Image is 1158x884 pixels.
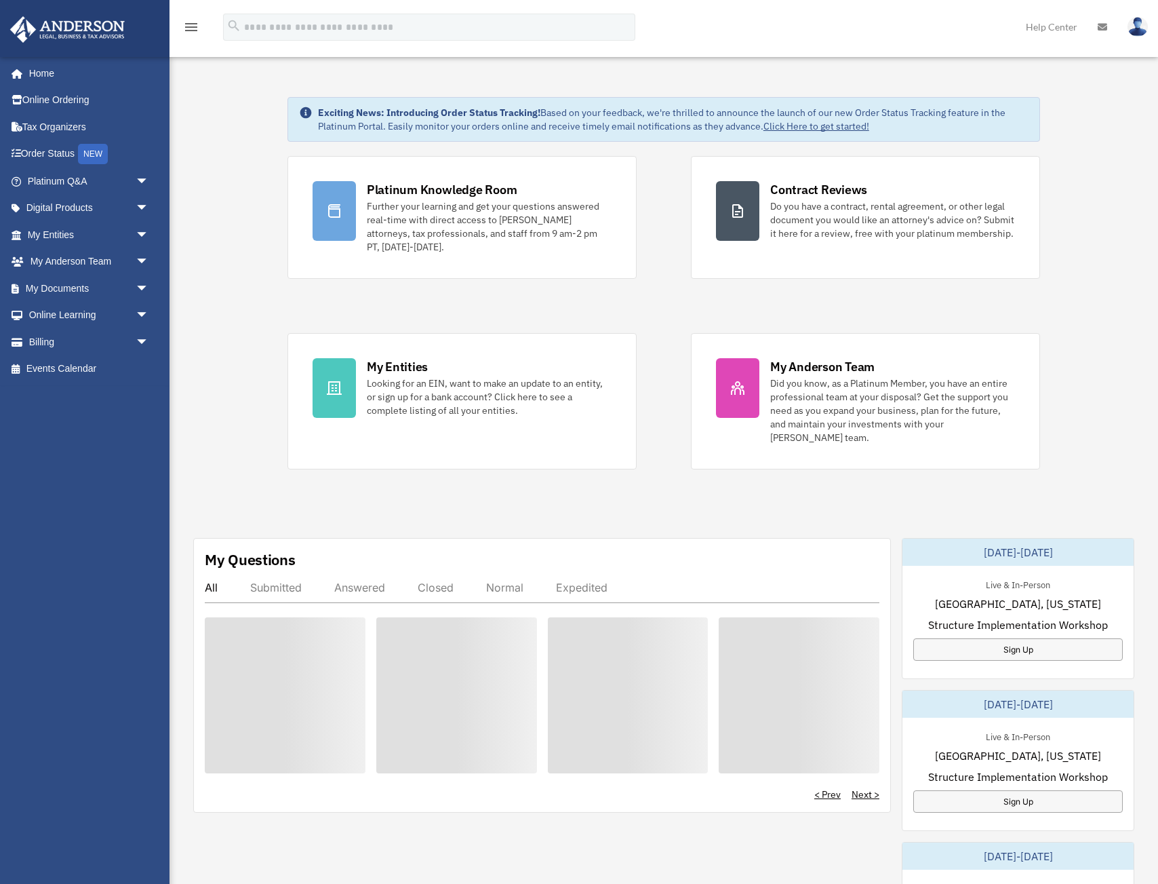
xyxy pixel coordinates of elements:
span: arrow_drop_down [136,275,163,303]
a: Contract Reviews Do you have a contract, rental agreement, or other legal document you would like... [691,156,1040,279]
div: All [205,581,218,594]
a: My Entitiesarrow_drop_down [9,221,169,248]
div: Submitted [250,581,302,594]
div: Expedited [556,581,607,594]
span: [GEOGRAPHIC_DATA], [US_STATE] [935,596,1101,612]
strong: Exciting News: Introducing Order Status Tracking! [318,107,540,119]
div: Further your learning and get your questions answered real-time with direct access to [PERSON_NAM... [367,199,612,254]
a: Platinum Knowledge Room Further your learning and get your questions answered real-time with dire... [287,156,637,279]
div: [DATE]-[DATE] [902,691,1134,718]
a: Order StatusNEW [9,140,169,168]
span: arrow_drop_down [136,328,163,356]
div: Live & In-Person [975,577,1061,591]
span: arrow_drop_down [136,195,163,223]
a: menu [183,24,199,35]
a: Events Calendar [9,355,169,383]
a: Online Learningarrow_drop_down [9,302,169,329]
a: Sign Up [913,638,1123,661]
span: arrow_drop_down [136,302,163,330]
span: arrow_drop_down [136,168,163,195]
a: Click Here to get started! [763,120,869,132]
a: My Anderson Team Did you know, as a Platinum Member, you have an entire professional team at your... [691,333,1040,469]
div: Looking for an EIN, want to make an update to an entity, or sign up for a bank account? Click her... [367,377,612,417]
a: < Prev [814,788,841,801]
a: Sign Up [913,790,1123,813]
div: Based on your feedback, we're thrilled to announce the launch of our new Order Status Tracking fe... [318,106,1029,133]
div: My Anderson Team [770,358,875,375]
div: My Entities [367,358,428,375]
div: Do you have a contract, rental agreement, or other legal document you would like an attorney's ad... [770,199,1015,240]
div: Contract Reviews [770,181,867,198]
a: Digital Productsarrow_drop_down [9,195,169,222]
i: menu [183,19,199,35]
div: Live & In-Person [975,729,1061,743]
div: Answered [334,581,385,594]
a: My Anderson Teamarrow_drop_down [9,248,169,275]
span: Structure Implementation Workshop [928,617,1108,633]
div: Did you know, as a Platinum Member, you have an entire professional team at your disposal? Get th... [770,377,1015,444]
a: Home [9,60,163,87]
div: Closed [418,581,454,594]
a: My Entities Looking for an EIN, want to make an update to an entity, or sign up for a bank accoun... [287,333,637,469]
div: Platinum Knowledge Room [367,181,517,198]
span: arrow_drop_down [136,221,163,249]
i: search [226,18,241,33]
a: Tax Organizers [9,113,169,140]
div: My Questions [205,550,296,570]
span: [GEOGRAPHIC_DATA], [US_STATE] [935,748,1101,764]
a: Platinum Q&Aarrow_drop_down [9,168,169,195]
div: [DATE]-[DATE] [902,539,1134,566]
div: NEW [78,144,108,164]
div: [DATE]-[DATE] [902,843,1134,870]
img: User Pic [1127,17,1148,37]
img: Anderson Advisors Platinum Portal [6,16,129,43]
span: Structure Implementation Workshop [928,769,1108,785]
span: arrow_drop_down [136,248,163,276]
a: Online Ordering [9,87,169,114]
a: Next > [852,788,879,801]
div: Normal [486,581,523,594]
a: Billingarrow_drop_down [9,328,169,355]
a: My Documentsarrow_drop_down [9,275,169,302]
